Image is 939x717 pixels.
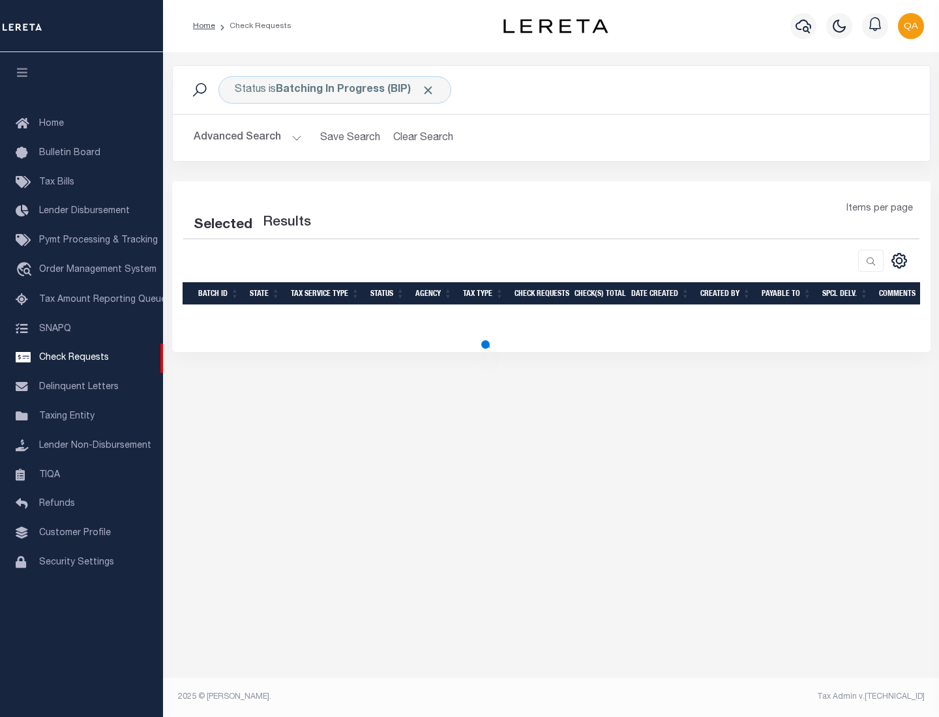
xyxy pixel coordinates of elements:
[39,119,64,128] span: Home
[695,282,756,305] th: Created By
[410,282,458,305] th: Agency
[39,178,74,187] span: Tax Bills
[458,282,509,305] th: Tax Type
[263,212,311,233] label: Results
[194,215,252,236] div: Selected
[39,529,111,538] span: Customer Profile
[39,353,109,362] span: Check Requests
[39,558,114,567] span: Security Settings
[365,282,410,305] th: Status
[312,125,388,151] button: Save Search
[503,19,608,33] img: logo-dark.svg
[39,470,60,479] span: TIQA
[193,282,245,305] th: Batch Id
[16,262,37,279] i: travel_explore
[817,282,874,305] th: Spcl Delv.
[756,282,817,305] th: Payable To
[39,412,95,421] span: Taxing Entity
[39,265,156,274] span: Order Management System
[898,13,924,39] img: svg+xml;base64,PHN2ZyB4bWxucz0iaHR0cDovL3d3dy53My5vcmcvMjAwMC9zdmciIHBvaW50ZXItZXZlbnRzPSJub25lIi...
[421,83,435,97] span: Click to Remove
[561,691,925,703] div: Tax Admin v.[TECHNICAL_ID]
[846,202,913,216] span: Items per page
[569,282,626,305] th: Check(s) Total
[39,383,119,392] span: Delinquent Letters
[194,125,302,151] button: Advanced Search
[168,691,552,703] div: 2025 © [PERSON_NAME].
[286,282,365,305] th: Tax Service Type
[626,282,695,305] th: Date Created
[39,324,71,333] span: SNAPQ
[218,76,451,104] div: Click to Edit
[39,236,158,245] span: Pymt Processing & Tracking
[39,149,100,158] span: Bulletin Board
[39,295,166,304] span: Tax Amount Reporting Queue
[509,282,569,305] th: Check Requests
[874,282,932,305] th: Comments
[193,22,215,30] a: Home
[245,282,286,305] th: State
[39,499,75,508] span: Refunds
[388,125,459,151] button: Clear Search
[39,207,130,216] span: Lender Disbursement
[276,85,435,95] b: Batching In Progress (BIP)
[215,20,291,32] li: Check Requests
[39,441,151,450] span: Lender Non-Disbursement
